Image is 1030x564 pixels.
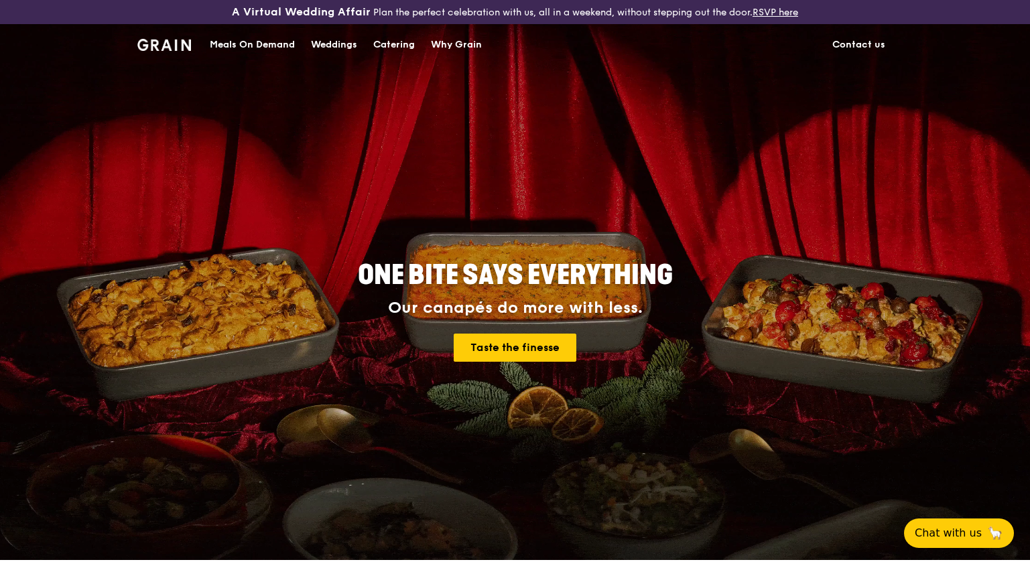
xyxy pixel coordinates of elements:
[365,25,423,65] a: Catering
[423,25,490,65] a: Why Grain
[311,25,357,65] div: Weddings
[431,25,482,65] div: Why Grain
[303,25,365,65] a: Weddings
[454,334,576,362] a: Taste the finesse
[373,25,415,65] div: Catering
[172,5,858,19] div: Plan the perfect celebration with us, all in a weekend, without stepping out the door.
[358,259,673,291] span: ONE BITE SAYS EVERYTHING
[904,518,1014,548] button: Chat with us🦙
[274,299,757,318] div: Our canapés do more with less.
[137,39,192,51] img: Grain
[137,23,192,64] a: GrainGrain
[232,5,371,19] h3: A Virtual Wedding Affair
[210,25,295,65] div: Meals On Demand
[987,525,1003,541] span: 🦙
[915,525,982,541] span: Chat with us
[753,7,798,18] a: RSVP here
[824,25,893,65] a: Contact us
